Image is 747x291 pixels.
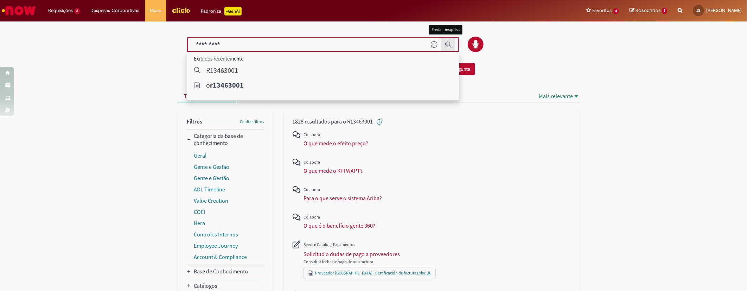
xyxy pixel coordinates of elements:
p: +GenAi [224,7,242,15]
span: More [150,7,161,14]
span: [PERSON_NAME] [706,7,742,13]
a: Rascunhos [630,7,667,14]
span: Favoritos [593,7,612,14]
span: JS [697,8,701,13]
span: Requisições [48,7,73,14]
span: Rascunhos [636,7,661,14]
img: click_logo_yellow_360x200.png [172,5,191,15]
span: 3 [74,8,80,14]
span: Despesas Corporativas [91,7,140,14]
img: ServiceNow [1,4,37,18]
div: Padroniza [201,7,242,15]
span: 1 [662,8,667,14]
span: 4 [613,8,619,14]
